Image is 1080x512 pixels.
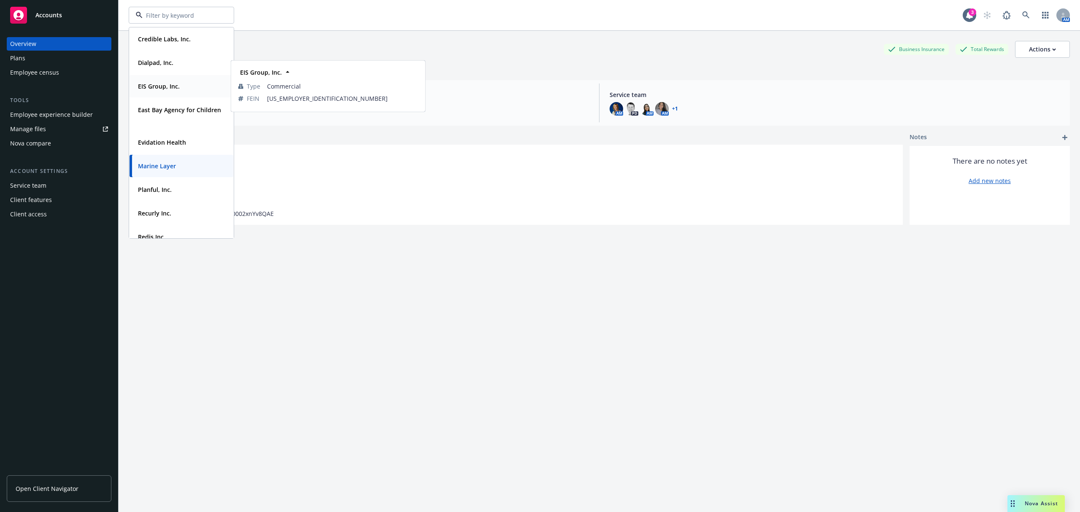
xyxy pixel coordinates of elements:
[969,176,1011,185] a: Add new notes
[10,51,25,65] div: Plans
[1037,7,1054,24] a: Switch app
[1015,41,1070,58] button: Actions
[138,59,173,67] strong: Dialpad, Inc.
[138,209,171,217] strong: Recurly Inc.
[1060,132,1070,143] a: add
[10,66,59,79] div: Employee census
[884,44,949,54] div: Business Insurance
[7,51,111,65] a: Plans
[1007,495,1018,512] div: Drag to move
[7,207,111,221] a: Client access
[7,66,111,79] a: Employee census
[998,7,1015,24] a: Report a Bug
[138,186,172,194] strong: Planful, Inc.
[979,7,996,24] a: Start snowing
[7,96,111,105] div: Tools
[138,82,180,90] strong: EIS Group, Inc.
[7,122,111,136] a: Manage files
[138,106,221,114] strong: East Bay Agency for Children
[7,108,111,121] a: Employee experience builder
[10,108,93,121] div: Employee experience builder
[138,162,176,170] strong: Marine Layer
[138,138,186,146] strong: Evidation Health
[16,484,78,493] span: Open Client Navigator
[10,207,47,221] div: Client access
[138,233,165,241] strong: Redis Inc.
[910,132,927,143] span: Notes
[655,102,669,116] img: photo
[240,68,282,76] strong: EIS Group, Inc.
[625,102,638,116] img: photo
[267,94,418,103] span: [US_EMPLOYER_IDENTIFICATION_NUMBER]
[1029,41,1056,57] div: Actions
[969,8,976,16] div: 3
[7,137,111,150] a: Nova compare
[138,35,191,43] strong: Credible Labs, Inc.
[1025,500,1058,507] span: Nova Assist
[267,82,418,91] span: Commercial
[247,94,259,103] span: FEIN
[7,167,111,175] div: Account settings
[953,156,1027,166] span: There are no notes yet
[212,209,274,218] span: 0018X00002xnYv8QAE
[10,193,52,207] div: Client features
[1018,7,1034,24] a: Search
[143,11,217,20] input: Filter by keyword
[247,82,260,91] span: Type
[640,102,653,116] img: photo
[7,179,111,192] a: Service team
[10,179,46,192] div: Service team
[610,90,1063,99] span: Service team
[956,44,1008,54] div: Total Rewards
[7,3,111,27] a: Accounts
[610,102,623,116] img: photo
[10,37,36,51] div: Overview
[7,193,111,207] a: Client features
[7,37,111,51] a: Overview
[10,122,46,136] div: Manage files
[10,137,51,150] div: Nova compare
[672,106,678,111] a: +1
[35,12,62,19] span: Accounts
[1007,495,1065,512] button: Nova Assist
